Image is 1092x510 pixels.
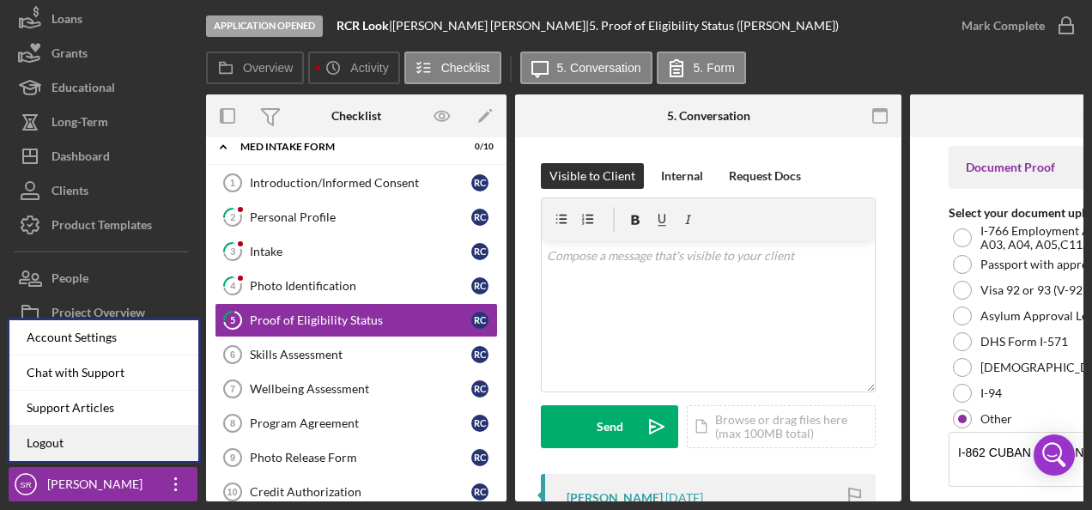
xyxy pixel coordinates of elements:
[250,348,471,361] div: Skills Assessment
[9,2,197,36] a: Loans
[1034,434,1075,476] div: Open Intercom Messenger
[520,52,652,84] button: 5. Conversation
[9,70,197,105] button: Educational
[250,210,471,224] div: Personal Profile
[9,139,197,173] button: Dashboard
[308,52,399,84] button: Activity
[471,449,488,466] div: R C
[250,416,471,430] div: Program Agreement
[52,105,108,143] div: Long-Term
[9,261,197,295] button: People
[667,109,750,123] div: 5. Conversation
[250,245,471,258] div: Intake
[43,467,155,506] div: [PERSON_NAME]
[215,303,498,337] a: 5Proof of Eligibility StatusRC
[541,163,644,189] button: Visible to Client
[250,451,471,464] div: Photo Release Form
[215,440,498,475] a: 9Photo Release FormRC
[206,15,323,37] div: Application Opened
[541,405,678,448] button: Send
[350,61,388,75] label: Activity
[471,312,488,329] div: R C
[52,70,115,109] div: Educational
[230,211,235,222] tspan: 2
[337,19,392,33] div: |
[392,19,589,33] div: [PERSON_NAME] [PERSON_NAME] |
[230,418,235,428] tspan: 8
[9,173,197,208] button: Clients
[557,61,641,75] label: 5. Conversation
[471,380,488,398] div: R C
[980,335,1068,349] label: DHS Form I-571
[20,480,31,489] text: SR
[9,295,197,330] button: Project Overview
[980,386,1002,400] label: I-94
[250,279,471,293] div: Photo Identification
[589,19,839,33] div: 5. Proof of Eligibility Status ([PERSON_NAME])
[215,234,498,269] a: 3IntakeRC
[549,163,635,189] div: Visible to Client
[52,261,88,300] div: People
[337,18,389,33] b: RCR Look
[652,163,712,189] button: Internal
[9,105,197,139] button: Long-Term
[694,61,735,75] label: 5. Form
[52,36,88,75] div: Grants
[471,174,488,191] div: R C
[215,337,498,372] a: 6Skills AssessmentRC
[463,142,494,152] div: 0 / 10
[243,61,293,75] label: Overview
[240,142,451,152] div: MED Intake Form
[441,61,490,75] label: Checklist
[230,314,235,325] tspan: 5
[471,346,488,363] div: R C
[227,487,237,497] tspan: 10
[230,280,236,291] tspan: 4
[331,109,381,123] div: Checklist
[52,2,82,40] div: Loans
[471,277,488,294] div: R C
[9,36,197,70] button: Grants
[471,209,488,226] div: R C
[52,139,110,178] div: Dashboard
[230,452,235,463] tspan: 9
[206,52,304,84] button: Overview
[230,246,235,257] tspan: 3
[471,243,488,260] div: R C
[567,491,663,505] div: [PERSON_NAME]
[471,415,488,432] div: R C
[250,313,471,327] div: Proof of Eligibility Status
[215,475,498,509] a: 10Credit AuthorizationRC
[962,9,1045,43] div: Mark Complete
[9,467,197,501] button: SR[PERSON_NAME]
[250,485,471,499] div: Credit Authorization
[215,200,498,234] a: 2Personal ProfileRC
[230,178,235,188] tspan: 1
[215,269,498,303] a: 4Photo IdentificationRC
[230,384,235,394] tspan: 7
[720,163,810,189] button: Request Docs
[9,391,198,426] a: Support Articles
[215,372,498,406] a: 7Wellbeing AssessmentRC
[729,163,801,189] div: Request Docs
[52,295,145,334] div: Project Overview
[230,349,235,360] tspan: 6
[9,355,198,391] div: Chat with Support
[52,208,152,246] div: Product Templates
[661,163,703,189] div: Internal
[9,320,198,355] div: Account Settings
[250,176,471,190] div: Introduction/Informed Consent
[944,9,1083,43] button: Mark Complete
[52,173,88,212] div: Clients
[471,483,488,501] div: R C
[9,208,197,242] button: Product Templates
[250,382,471,396] div: Wellbeing Assessment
